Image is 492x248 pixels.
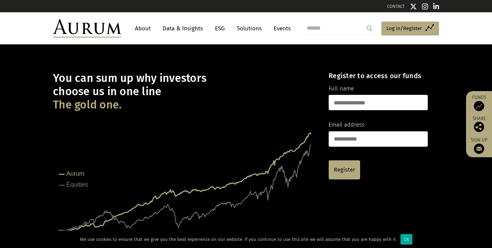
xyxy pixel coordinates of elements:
[211,22,228,35] a: ESG
[66,181,88,188] tspan: Equities
[474,122,484,132] img: Share this post
[474,101,484,111] img: Access Funds
[270,22,291,35] a: Events
[53,72,317,112] h1: You can sum up why investors choose us in one line
[433,3,439,10] img: Linkedin icon
[329,160,360,179] a: Register
[469,116,489,132] div: Share
[363,21,376,35] input: Submit
[53,19,121,38] img: Aurum
[53,98,122,112] span: The gold one.
[469,94,489,111] a: Funds
[422,3,428,10] img: Instagram icon
[233,22,265,35] a: Solutions
[159,22,206,35] a: Data & Insights
[400,234,412,245] div: Ok
[329,120,365,129] label: Email address
[474,144,484,154] img: Sign up to our newsletter
[410,3,417,10] img: Twitter icon
[329,84,354,93] label: Full name
[387,4,405,9] a: CONTACT
[386,24,422,32] span: Log in/Register
[381,21,439,36] a: Log in/Register
[132,22,154,35] a: About
[469,137,489,154] a: Sign up
[66,170,84,177] tspan: Aurum
[329,72,428,80] h4: Register to access our funds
